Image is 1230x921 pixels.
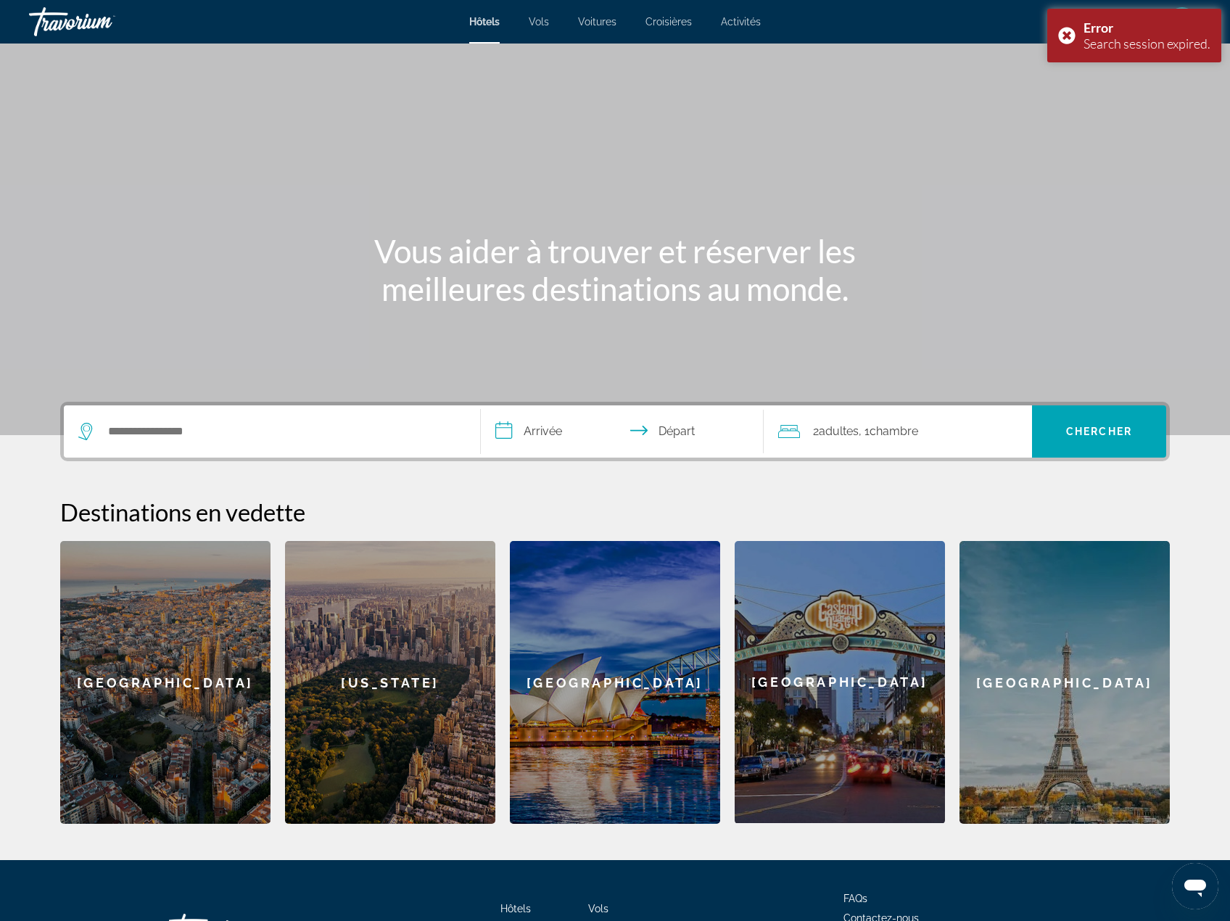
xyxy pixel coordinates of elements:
[721,16,761,28] a: Activités
[1066,426,1132,437] span: Chercher
[870,424,918,438] span: Chambre
[1172,863,1218,909] iframe: Bouton de lancement de la fenêtre de messagerie
[959,541,1170,824] a: Paris[GEOGRAPHIC_DATA]
[1032,405,1166,458] button: Search
[764,405,1032,458] button: Travelers: 2 adults, 0 children
[510,541,720,824] div: [GEOGRAPHIC_DATA]
[588,903,608,914] a: Vols
[813,421,859,442] span: 2
[343,232,887,307] h1: Vous aider à trouver et réserver les meilleures destinations au monde.
[107,421,458,442] input: Search hotel destination
[843,893,867,904] a: FAQs
[64,405,1166,458] div: Search widget
[859,421,918,442] span: , 1
[29,3,174,41] a: Travorium
[959,541,1170,824] div: [GEOGRAPHIC_DATA]
[285,541,495,824] a: New York[US_STATE]
[500,903,531,914] a: Hôtels
[1084,20,1210,36] div: Error
[1084,36,1210,51] div: Search session expired.
[578,16,616,28] a: Voitures
[469,16,500,28] a: Hôtels
[60,541,271,824] div: [GEOGRAPHIC_DATA]
[481,405,764,458] button: Select check in and out date
[510,541,720,824] a: Sydney[GEOGRAPHIC_DATA]
[645,16,692,28] a: Croisières
[285,541,495,824] div: [US_STATE]
[60,497,1170,526] h2: Destinations en vedette
[1163,7,1201,37] button: User Menu
[735,541,945,823] div: [GEOGRAPHIC_DATA]
[60,541,271,824] a: Barcelona[GEOGRAPHIC_DATA]
[529,16,549,28] a: Vols
[735,541,945,824] a: San Diego[GEOGRAPHIC_DATA]
[819,424,859,438] span: Adultes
